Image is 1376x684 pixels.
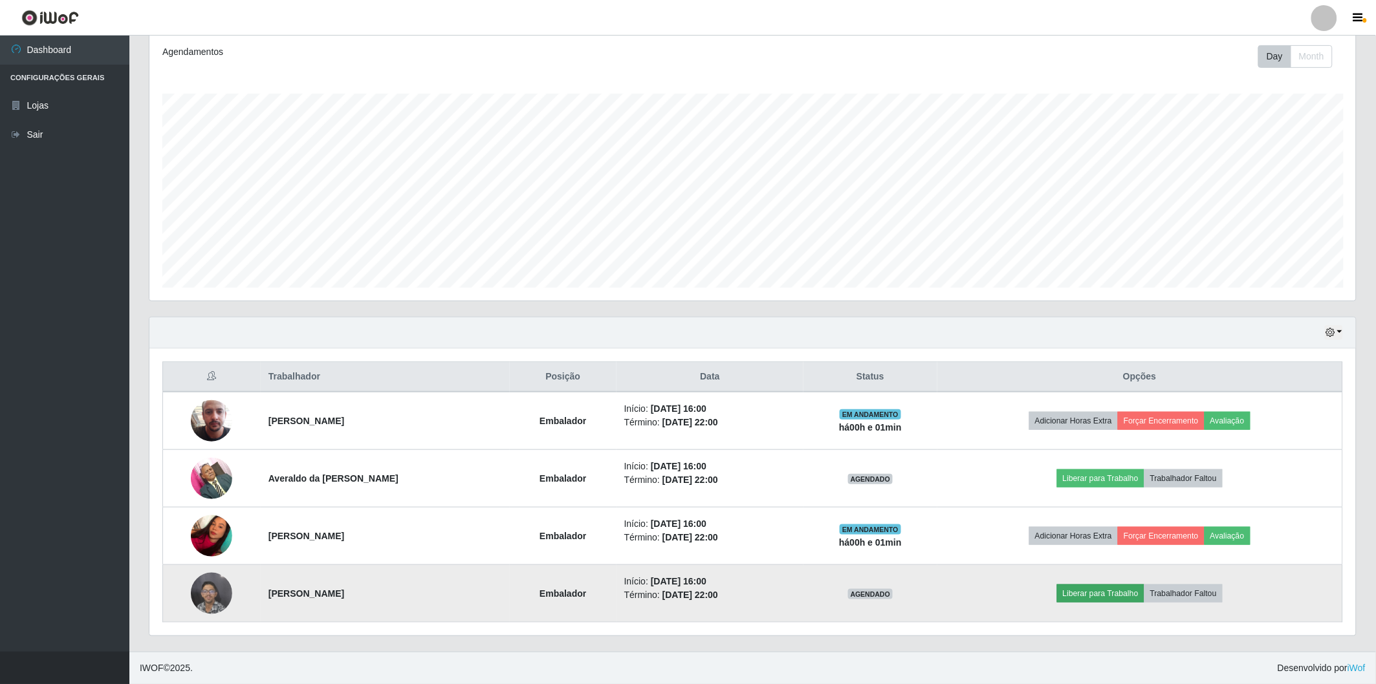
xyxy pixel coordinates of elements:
[662,417,718,427] time: [DATE] 22:00
[1029,527,1118,545] button: Adicionar Horas Extra
[624,517,796,531] li: Início:
[624,402,796,416] li: Início:
[624,531,796,544] li: Término:
[1118,527,1205,545] button: Forçar Encerramento
[839,422,902,433] strong: há 00 h e 01 min
[140,663,164,673] span: IWOF
[268,588,344,599] strong: [PERSON_NAME]
[651,576,706,586] time: [DATE] 16:00
[191,451,232,506] img: 1697117733428.jpeg
[191,384,232,458] img: 1745843945427.jpeg
[1291,45,1333,68] button: Month
[21,10,79,26] img: CoreUI Logo
[1029,412,1118,430] button: Adicionar Horas Extra
[651,518,706,529] time: [DATE] 16:00
[1205,527,1250,545] button: Avaliação
[1144,469,1223,487] button: Trabalhador Faltou
[803,362,937,392] th: Status
[840,409,901,420] span: EM ANDAMENTO
[191,566,232,621] img: 1755281483316.jpeg
[1057,584,1144,603] button: Liberar para Trabalho
[268,416,344,426] strong: [PERSON_NAME]
[510,362,617,392] th: Posição
[937,362,1343,392] th: Opções
[624,460,796,473] li: Início:
[848,474,893,484] span: AGENDADO
[1205,412,1250,430] button: Avaliação
[191,508,232,563] img: 1733184056200.jpeg
[1348,663,1366,673] a: iWof
[540,416,586,426] strong: Embalador
[1258,45,1333,68] div: First group
[840,524,901,535] span: EM ANDAMENTO
[162,45,643,59] div: Agendamentos
[268,473,399,484] strong: Averaldo da [PERSON_NAME]
[624,588,796,602] li: Término:
[1057,469,1144,487] button: Liberar para Trabalho
[540,473,586,484] strong: Embalador
[662,590,718,600] time: [DATE] 22:00
[1258,45,1343,68] div: Toolbar with button groups
[1258,45,1291,68] button: Day
[617,362,804,392] th: Data
[651,403,706,414] time: [DATE] 16:00
[540,531,586,541] strong: Embalador
[1144,584,1223,603] button: Trabalhador Faltou
[839,537,902,548] strong: há 00 h e 01 min
[140,661,193,675] span: © 2025 .
[1278,661,1366,675] span: Desenvolvido por
[261,362,510,392] th: Trabalhador
[848,589,893,599] span: AGENDADO
[540,588,586,599] strong: Embalador
[1118,412,1205,430] button: Forçar Encerramento
[651,461,706,471] time: [DATE] 16:00
[624,416,796,429] li: Término:
[624,575,796,588] li: Início:
[268,531,344,541] strong: [PERSON_NAME]
[624,473,796,487] li: Término:
[662,532,718,542] time: [DATE] 22:00
[662,475,718,485] time: [DATE] 22:00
